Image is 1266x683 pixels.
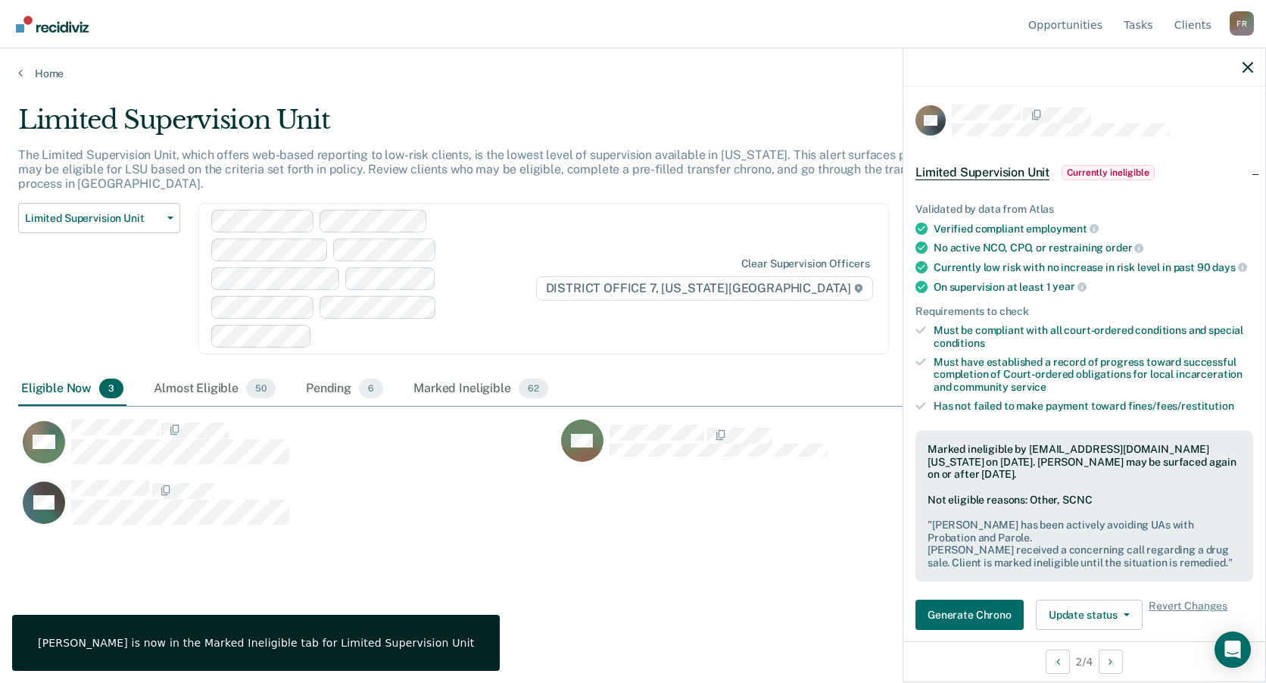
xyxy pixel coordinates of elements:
[928,519,1241,569] pre: " [PERSON_NAME] has been actively avoiding UAs with Probation and Parole. [PERSON_NAME] received ...
[246,379,276,398] span: 50
[410,373,550,406] div: Marked Ineligible
[915,165,1049,180] span: Limited Supervision Unit
[934,400,1253,413] div: Has not failed to make payment toward
[557,419,1095,479] div: CaseloadOpportunityCell-142813
[18,148,962,191] p: The Limited Supervision Unit, which offers web-based reporting to low-risk clients, is the lowest...
[741,257,870,270] div: Clear supervision officers
[18,419,557,479] div: CaseloadOpportunityCell-123676
[928,443,1241,481] div: Marked ineligible by [EMAIL_ADDRESS][DOMAIN_NAME][US_STATE] on [DATE]. [PERSON_NAME] may be surfa...
[934,241,1253,254] div: No active NCO, CPO, or restraining
[16,16,89,33] img: Recidiviz
[934,260,1253,274] div: Currently low risk with no increase in risk level in past 90
[1099,650,1123,674] button: Next Opportunity
[934,222,1253,235] div: Verified compliant
[18,104,968,148] div: Limited Supervision Unit
[915,305,1253,318] div: Requirements to check
[519,379,548,398] span: 62
[18,373,126,406] div: Eligible Now
[903,148,1265,197] div: Limited Supervision UnitCurrently ineligible
[18,479,557,540] div: CaseloadOpportunityCell-34638
[151,373,279,406] div: Almost Eligible
[303,373,386,406] div: Pending
[915,203,1253,216] div: Validated by data from Atlas
[1052,280,1086,292] span: year
[1011,381,1046,393] span: service
[1230,11,1254,36] div: F R
[915,600,1030,630] a: Navigate to form link
[1062,165,1155,180] span: Currently ineligible
[1105,242,1143,254] span: order
[928,494,1241,569] div: Not eligible reasons: Other, SCNC
[1128,400,1234,412] span: fines/fees/restitution
[38,636,474,650] div: [PERSON_NAME] is now in the Marked Ineligible tab for Limited Supervision Unit
[1230,11,1254,36] button: Profile dropdown button
[1026,223,1098,235] span: employment
[1212,261,1246,273] span: days
[934,324,1253,350] div: Must be compliant with all court-ordered conditions and special conditions
[934,356,1253,394] div: Must have established a record of progress toward successful completion of Court-ordered obligati...
[934,280,1253,294] div: On supervision at least 1
[359,379,383,398] span: 6
[903,641,1265,681] div: 2 / 4
[1046,650,1070,674] button: Previous Opportunity
[536,276,873,301] span: DISTRICT OFFICE 7, [US_STATE][GEOGRAPHIC_DATA]
[1036,600,1143,630] button: Update status
[25,212,161,225] span: Limited Supervision Unit
[99,379,123,398] span: 3
[915,600,1024,630] button: Generate Chrono
[1215,632,1251,668] div: Open Intercom Messenger
[1149,600,1227,630] span: Revert Changes
[18,67,1248,80] a: Home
